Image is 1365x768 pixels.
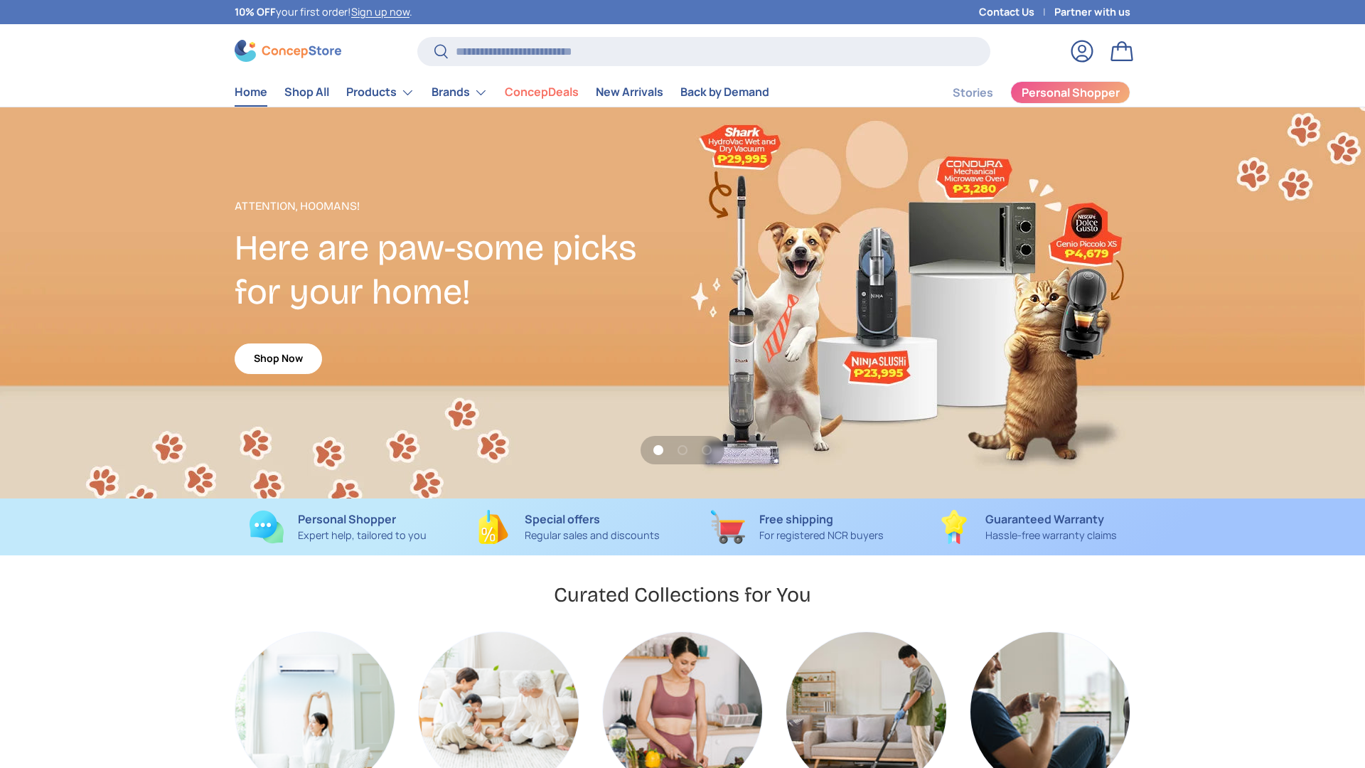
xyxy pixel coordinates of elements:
a: Brands [432,78,488,107]
a: Partner with us [1054,4,1130,20]
a: ConcepDeals [505,78,579,106]
a: Guaranteed Warranty Hassle-free warranty claims [924,510,1130,544]
h2: Curated Collections for You [554,582,811,608]
a: Contact Us [979,4,1054,20]
strong: Special offers [525,511,600,527]
nav: Secondary [919,78,1130,107]
a: Products [346,78,414,107]
p: For registered NCR buyers [759,528,884,543]
strong: Free shipping [759,511,833,527]
a: Personal Shopper Expert help, tailored to you [235,510,441,544]
span: Personal Shopper [1022,87,1120,98]
strong: Guaranteed Warranty [985,511,1104,527]
a: Sign up now [351,5,409,18]
a: Shop All [284,78,329,106]
p: Attention, Hoomans! [235,198,682,215]
summary: Products [338,78,423,107]
p: Regular sales and discounts [525,528,660,543]
strong: 10% OFF [235,5,276,18]
img: ConcepStore [235,40,341,62]
strong: Personal Shopper [298,511,396,527]
a: Stories [953,79,993,107]
a: New Arrivals [596,78,663,106]
a: Back by Demand [680,78,769,106]
p: your first order! . [235,4,412,20]
h2: Here are paw-some picks for your home! [235,226,682,314]
a: Special offers Regular sales and discounts [464,510,671,544]
a: Home [235,78,267,106]
nav: Primary [235,78,769,107]
a: Free shipping For registered NCR buyers [694,510,901,544]
summary: Brands [423,78,496,107]
p: Hassle-free warranty claims [985,528,1117,543]
a: Personal Shopper [1010,81,1130,104]
p: Expert help, tailored to you [298,528,427,543]
a: Shop Now [235,343,322,374]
